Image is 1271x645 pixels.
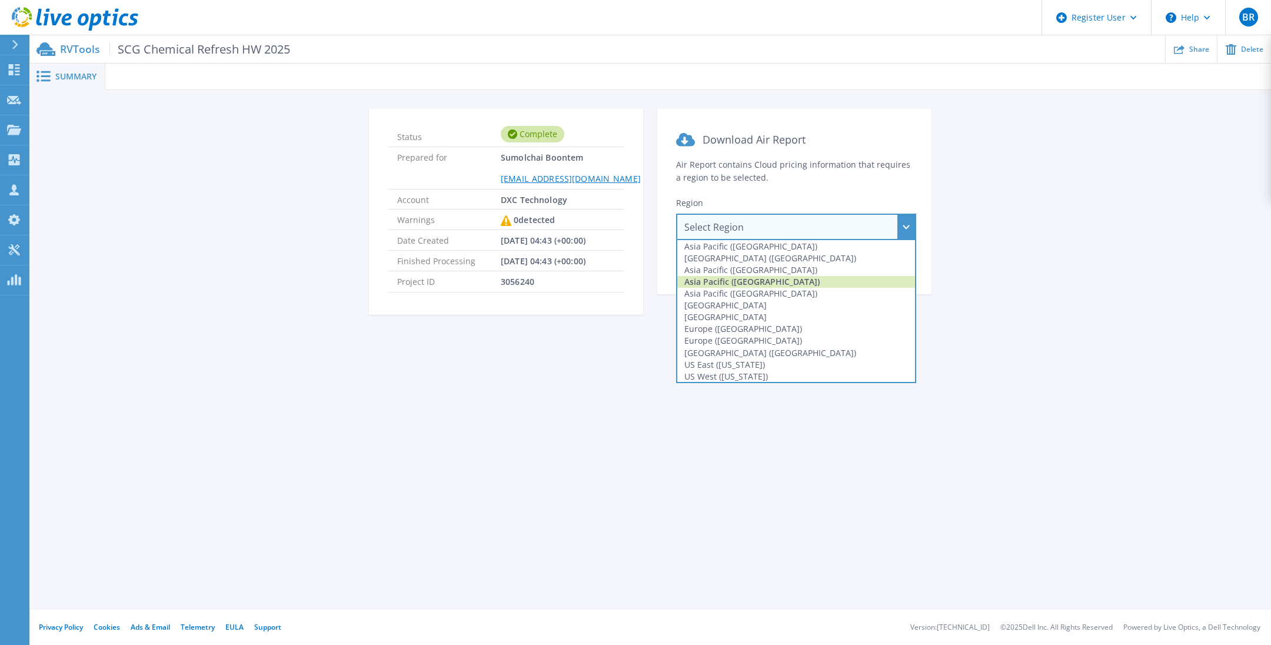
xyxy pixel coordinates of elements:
[677,311,915,323] div: [GEOGRAPHIC_DATA]
[1242,12,1255,22] span: BR
[677,252,915,264] div: [GEOGRAPHIC_DATA] ([GEOGRAPHIC_DATA])
[397,189,501,209] span: Account
[501,126,564,142] div: Complete
[677,370,915,382] div: US West ([US_STATE])
[397,251,501,271] span: Finished Processing
[397,127,501,142] span: Status
[501,147,641,188] span: Sumolchai Boontem
[910,624,990,631] li: Version: [TECHNICAL_ID]
[703,132,806,147] span: Download Air Report
[55,72,97,81] span: Summary
[225,622,244,632] a: EULA
[677,323,915,335] div: Europe ([GEOGRAPHIC_DATA])
[501,173,641,184] a: [EMAIL_ADDRESS][DOMAIN_NAME]
[397,147,501,188] span: Prepared for
[677,240,915,252] div: Asia Pacific ([GEOGRAPHIC_DATA])
[501,189,567,209] span: DXC Technology
[109,42,290,56] span: SCG Chemical Refresh HW 2025
[397,230,501,250] span: Date Created
[397,271,501,291] span: Project ID
[501,271,534,291] span: 3056240
[501,210,555,231] div: 0 detected
[676,159,910,183] span: Air Report contains Cloud pricing information that requires a region to be selected.
[1241,46,1263,53] span: Delete
[677,276,915,288] div: Asia Pacific ([GEOGRAPHIC_DATA])
[501,230,585,250] span: [DATE] 04:43 (+00:00)
[1000,624,1113,631] li: © 2025 Dell Inc. All Rights Reserved
[1123,624,1260,631] li: Powered by Live Optics, a Dell Technology
[677,347,915,358] div: [GEOGRAPHIC_DATA] ([GEOGRAPHIC_DATA])
[677,288,915,300] div: Asia Pacific ([GEOGRAPHIC_DATA])
[131,622,170,632] a: Ads & Email
[677,300,915,311] div: [GEOGRAPHIC_DATA]
[501,251,585,271] span: [DATE] 04:43 (+00:00)
[677,358,915,370] div: US East ([US_STATE])
[254,622,281,632] a: Support
[60,42,290,56] p: RVTools
[39,622,83,632] a: Privacy Policy
[676,197,703,208] span: Region
[676,214,916,240] div: Select Region
[677,264,915,275] div: Asia Pacific ([GEOGRAPHIC_DATA])
[677,335,915,347] div: Europe ([GEOGRAPHIC_DATA])
[181,622,215,632] a: Telemetry
[1189,46,1209,53] span: Share
[94,622,120,632] a: Cookies
[397,210,501,230] span: Warnings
